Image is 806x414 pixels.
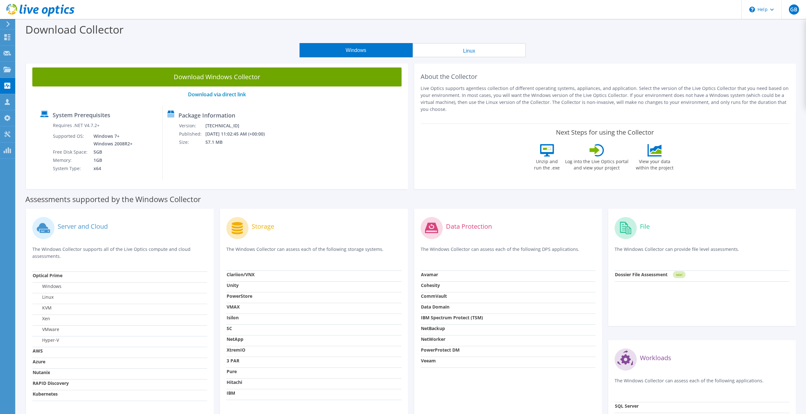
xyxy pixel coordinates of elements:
[227,282,239,288] strong: Unity
[421,73,790,80] h2: About the Collector
[252,223,274,230] label: Storage
[640,223,650,230] label: File
[421,271,438,277] strong: Avamar
[421,282,440,288] strong: Cohesity
[178,112,235,118] label: Package Information
[58,223,108,230] label: Server and Cloud
[53,148,89,156] td: Free Disk Space:
[749,7,755,12] svg: \n
[53,156,89,164] td: Memory:
[53,132,89,148] td: Supported OS:
[413,43,526,57] button: Linux
[53,122,100,129] label: Requires .NET V4.7.2+
[33,348,43,354] strong: AWS
[615,377,790,390] p: The Windows Collector can assess each of the following applications.
[179,138,205,146] td: Size:
[421,246,596,259] p: The Windows Collector can assess each of the following DPS applications.
[227,315,239,321] strong: Isilon
[89,164,134,173] td: x64
[421,85,790,113] p: Live Optics supports agentless collection of different operating systems, appliances, and applica...
[33,272,62,278] strong: Optical Prime
[89,148,134,156] td: 5GB
[227,347,245,353] strong: XtremIO
[227,390,235,396] strong: IBM
[227,379,242,385] strong: Hitachi
[421,325,445,331] strong: NetBackup
[205,130,273,138] td: [DATE] 11:02:45 AM (+00:00)
[556,129,654,136] label: Next Steps for using the Collector
[33,326,59,333] label: VMware
[33,359,45,365] strong: Azure
[532,156,562,171] label: Unzip and run the .exe
[226,246,401,259] p: The Windows Collector can assess each of the following storage systems.
[33,369,50,375] strong: Nutanix
[227,271,255,277] strong: Clariion/VNX
[421,336,445,342] strong: NetWorker
[33,391,58,397] strong: Kubernetes
[205,138,273,146] td: 57.1 MB
[33,380,69,386] strong: RAPID Discovery
[446,223,492,230] label: Data Protection
[227,368,237,374] strong: Pure
[421,347,460,353] strong: PowerProtect DM
[565,156,629,171] label: Log into the Live Optics portal and view your project
[300,43,413,57] button: Windows
[632,156,678,171] label: View your data within the project
[33,337,59,343] label: Hyper-V
[205,122,273,130] td: [TECHNICAL_ID]
[32,67,402,86] a: Download Windows Collector
[227,336,243,342] strong: NetApp
[227,325,232,331] strong: SC
[421,304,449,310] strong: Data Domain
[421,358,436,364] strong: Veeam
[179,122,205,130] td: Version:
[33,315,50,322] label: Xen
[179,130,205,138] td: Published:
[89,156,134,164] td: 1GB
[33,305,52,311] label: KVM
[33,294,54,300] label: Linux
[227,304,240,310] strong: VMAX
[188,91,246,98] a: Download via direct link
[25,22,124,37] label: Download Collector
[421,315,483,321] strong: IBM Spectrum Protect (TSM)
[53,112,110,118] label: System Prerequisites
[615,271,667,277] strong: Dossier File Assessment
[789,4,799,15] span: GB
[53,164,89,173] td: System Type:
[615,403,639,409] strong: SQL Server
[32,246,207,260] p: The Windows Collector supports all of the Live Optics compute and cloud assessments.
[615,246,790,259] p: The Windows Collector can provide file level assessments.
[33,283,61,290] label: Windows
[89,132,134,148] td: Windows 7+ Windows 2008R2+
[227,358,239,364] strong: 3 PAR
[640,355,671,361] label: Workloads
[227,293,252,299] strong: PowerStore
[676,273,682,277] tspan: NEW!
[421,293,447,299] strong: CommVault
[25,196,201,202] label: Assessments supported by the Windows Collector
